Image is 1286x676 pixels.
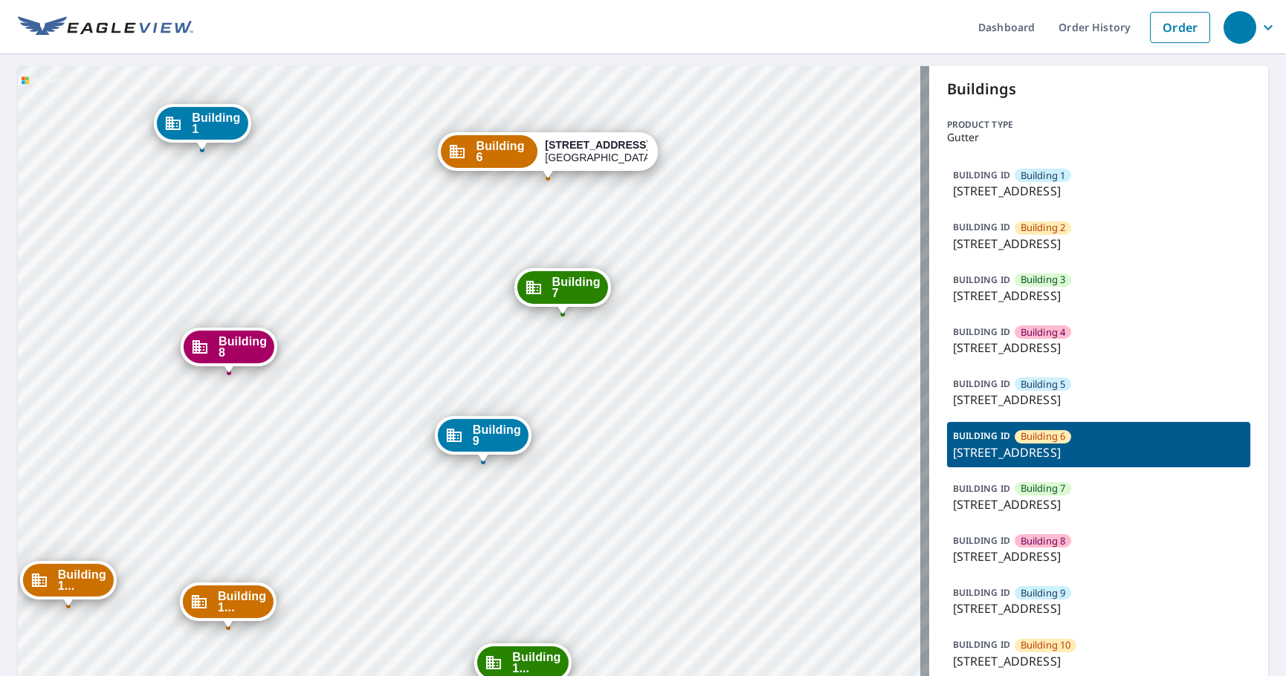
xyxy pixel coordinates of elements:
[953,547,1245,565] p: [STREET_ADDRESS]
[953,287,1245,305] p: [STREET_ADDRESS]
[953,482,1010,495] p: BUILDING ID
[181,328,277,374] div: Dropped pin, building Building 8, Commercial property, 7627 East 37th Street North Wichita, KS 67226
[154,104,251,150] div: Dropped pin, building Building 1, Commercial property, 7627 East 37th Street North Wichita, KS 67226
[1021,221,1066,235] span: Building 2
[552,276,601,299] span: Building 7
[1021,325,1066,339] span: Building 4
[1021,377,1066,391] span: Building 5
[20,561,117,607] div: Dropped pin, building Building 14, Commercial property, 7627 East 37th Street North Wichita, KS 6...
[953,273,1010,286] p: BUILDING ID
[1021,429,1066,443] span: Building 6
[953,429,1010,442] p: BUILDING ID
[953,534,1010,547] p: BUILDING ID
[953,652,1245,670] p: [STREET_ADDRESS]
[953,586,1010,599] p: BUILDING ID
[180,582,277,628] div: Dropped pin, building Building 10, Commercial property, 7627 East 37th Street North Wichita, KS 6...
[1150,12,1210,43] a: Order
[953,339,1245,357] p: [STREET_ADDRESS]
[545,139,650,151] strong: [STREET_ADDRESS]
[953,182,1245,200] p: [STREET_ADDRESS]
[953,169,1010,181] p: BUILDING ID
[953,599,1245,617] p: [STREET_ADDRESS]
[953,377,1010,390] p: BUILDING ID
[545,139,647,164] div: [GEOGRAPHIC_DATA]
[219,336,267,358] span: Building 8
[1021,586,1066,600] span: Building 9
[514,268,611,314] div: Dropped pin, building Building 7, Commercial property, 7627 East 37th Street North Wichita, KS 67226
[953,443,1245,461] p: [STREET_ADDRESS]
[953,391,1245,409] p: [STREET_ADDRESS]
[947,131,1251,143] p: Gutter
[512,651,560,674] span: Building 1...
[218,591,266,613] span: Building 1...
[953,325,1010,338] p: BUILDING ID
[947,118,1251,131] p: Product type
[1021,169,1066,183] span: Building 1
[953,495,1245,513] p: [STREET_ADDRESS]
[953,221,1010,233] p: BUILDING ID
[58,569,106,591] span: Building 1...
[953,638,1010,651] p: BUILDING ID
[476,140,530,163] span: Building 6
[1021,638,1071,652] span: Building 10
[1021,534,1066,548] span: Building 8
[473,424,521,446] span: Building 9
[947,78,1251,100] p: Buildings
[1021,481,1066,495] span: Building 7
[438,132,658,178] div: Dropped pin, building Building 6, Commercial property, 7627 East 37th Street North Wichita, KS 67226
[953,235,1245,253] p: [STREET_ADDRESS]
[192,112,240,134] span: Building 1
[435,416,531,462] div: Dropped pin, building Building 9, Commercial property, 7627 East 37th Street North Wichita, KS 67226
[18,16,193,39] img: EV Logo
[1021,273,1066,287] span: Building 3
